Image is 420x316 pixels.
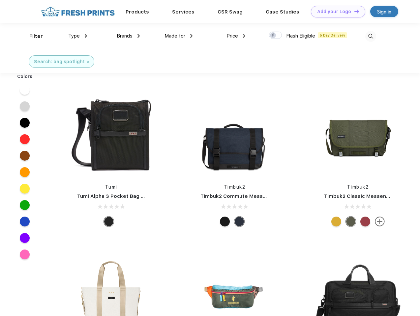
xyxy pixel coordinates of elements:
img: dropdown.png [190,34,193,38]
img: dropdown.png [243,34,245,38]
span: Brands [117,33,133,39]
a: Sign in [370,6,398,17]
div: Add your Logo [317,9,351,14]
img: desktop_search.svg [365,31,376,42]
img: dropdown.png [137,34,140,38]
div: Eco Bookish [360,217,370,226]
div: Eco Army [346,217,356,226]
div: Colors [12,73,38,80]
img: more.svg [375,217,385,226]
img: filter_cancel.svg [87,61,89,63]
a: Tumi Alpha 3 Pocket Bag Small [77,193,154,199]
a: Tumi [105,184,117,190]
img: func=resize&h=266 [314,90,402,177]
img: func=resize&h=266 [67,90,155,177]
a: Products [126,9,149,15]
div: Filter [29,33,43,40]
span: 5 Day Delivery [318,32,347,38]
span: Type [68,33,80,39]
img: DT [354,10,359,13]
div: Eco Nautical [234,217,244,226]
span: Flash Eligible [286,33,315,39]
img: fo%20logo%202.webp [39,6,117,17]
div: Eco Amber [331,217,341,226]
div: Black [104,217,114,226]
a: Timbuk2 Commute Messenger Bag [200,193,289,199]
a: Timbuk2 [347,184,369,190]
a: Timbuk2 [224,184,246,190]
div: Sign in [377,8,391,15]
div: Eco Black [220,217,230,226]
a: Timbuk2 Classic Messenger Bag [324,193,406,199]
div: Search: bag spotlight [34,58,85,65]
span: Made for [165,33,185,39]
img: func=resize&h=266 [191,90,278,177]
img: dropdown.png [85,34,87,38]
span: Price [226,33,238,39]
